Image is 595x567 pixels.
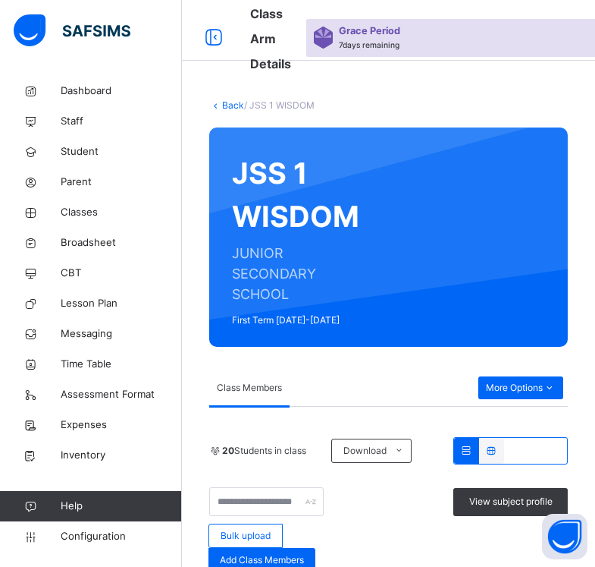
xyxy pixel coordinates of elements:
[339,24,400,38] span: Grace Period
[61,266,182,281] span: CBT
[61,448,182,463] span: Inventory
[61,529,181,544] span: Configuration
[61,144,182,159] span: Student
[314,27,333,48] img: sticker-purple.71386a28dfed39d6af7621340158ba97.svg
[221,529,271,543] span: Bulk upload
[61,175,182,190] span: Parent
[222,445,234,456] b: 20
[61,326,182,342] span: Messaging
[61,417,182,433] span: Expenses
[469,495,553,509] span: View subject profile
[222,99,244,111] a: Back
[343,444,387,458] span: Download
[61,499,181,514] span: Help
[61,387,182,402] span: Assessment Format
[339,40,399,49] span: 7 days remaining
[61,296,182,311] span: Lesson Plan
[61,114,182,129] span: Staff
[222,444,306,458] span: Students in class
[486,381,556,395] span: More Options
[61,235,182,250] span: Broadsheet
[61,357,182,372] span: Time Table
[61,83,182,99] span: Dashboard
[244,99,315,111] span: / JSS 1 WISDOM
[250,6,291,71] span: Class Arm Details
[217,381,282,395] span: Class Members
[542,514,587,559] button: Open asap
[232,313,359,327] span: First Term [DATE]-[DATE]
[14,14,130,46] img: safsims
[220,553,304,567] span: Add Class Members
[61,205,182,220] span: Classes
